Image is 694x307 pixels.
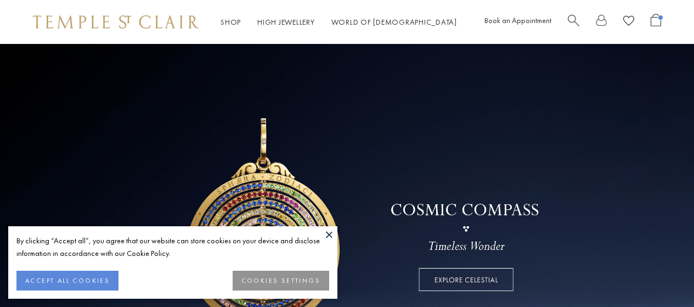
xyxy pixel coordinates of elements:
[33,15,199,29] img: Temple St. Clair
[16,271,119,291] button: ACCEPT ALL COOKIES
[221,17,241,27] a: ShopShop
[16,235,329,260] div: By clicking “Accept all”, you agree that our website can store cookies on your device and disclos...
[651,14,661,31] a: Open Shopping Bag
[257,17,315,27] a: High JewelleryHigh Jewellery
[568,14,579,31] a: Search
[484,15,551,25] a: Book an Appointment
[331,17,457,27] a: World of [DEMOGRAPHIC_DATA]World of [DEMOGRAPHIC_DATA]
[623,14,634,31] a: View Wishlist
[221,15,457,29] nav: Main navigation
[233,271,329,291] button: COOKIES SETTINGS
